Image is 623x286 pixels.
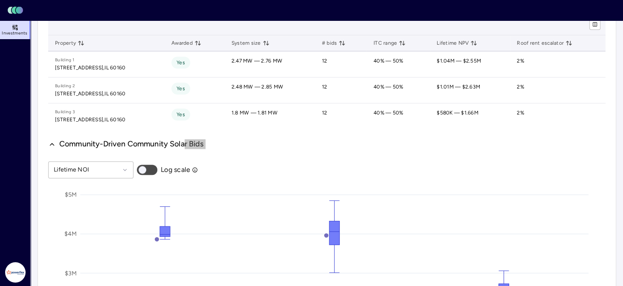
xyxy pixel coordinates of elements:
[55,83,61,89] div: Bu
[2,31,27,36] span: Investments
[322,39,346,47] span: # bids
[64,230,77,237] text: $4M
[61,57,74,63] div: ilding 1
[64,269,77,277] text: $3M
[315,77,367,103] td: 12
[61,83,75,89] div: ilding 2
[510,77,606,103] td: 2%
[430,103,510,129] td: $580K — $1.66M
[510,103,606,129] td: 2%
[55,115,104,124] div: [STREET_ADDRESS],
[177,84,185,93] span: Yes
[55,57,61,63] div: Bu
[78,40,84,46] button: toggle sorting
[225,77,315,103] td: 2.48 MW — 2.85 MW
[64,191,77,198] text: $5M
[315,51,367,77] td: 12
[367,103,430,129] td: 40% — 50%
[437,39,477,47] span: Lifetime NPV
[225,51,315,77] td: 2.47 MW — 2.76 MW
[177,110,185,119] span: Yes
[517,39,572,47] span: Roof rent escalator
[399,40,406,46] button: toggle sorting
[171,39,201,47] span: Awarded
[263,40,269,46] button: toggle sorting
[374,39,406,47] span: ITC range
[104,89,125,98] div: IL 60160
[55,109,61,115] div: Bu
[194,40,201,46] button: toggle sorting
[177,58,185,67] span: Yes
[315,103,367,129] td: 12
[161,166,190,174] span: Log scale
[48,139,204,149] button: Community-Driven Community Solar Bids
[589,19,600,30] button: show/hide columns
[225,103,315,129] td: 1.8 MW — 1.81 MW
[430,51,510,77] td: $1.04M — $2.55M
[232,39,269,47] span: System size
[339,40,345,46] button: toggle sorting
[430,77,510,103] td: $1.01M — $2.63M
[59,139,204,149] span: Community-Driven Community Solar Bids
[55,39,84,47] span: Property
[55,89,104,98] div: [STREET_ADDRESS],
[470,40,477,46] button: toggle sorting
[5,262,26,283] img: Powerflex
[367,51,430,77] td: 40% — 50%
[510,51,606,77] td: 2%
[61,109,75,115] div: ilding 3
[367,77,430,103] td: 40% — 50%
[565,40,572,46] button: toggle sorting
[104,115,125,124] div: IL 60160
[55,63,104,72] div: [STREET_ADDRESS],
[104,63,125,72] div: IL 60160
